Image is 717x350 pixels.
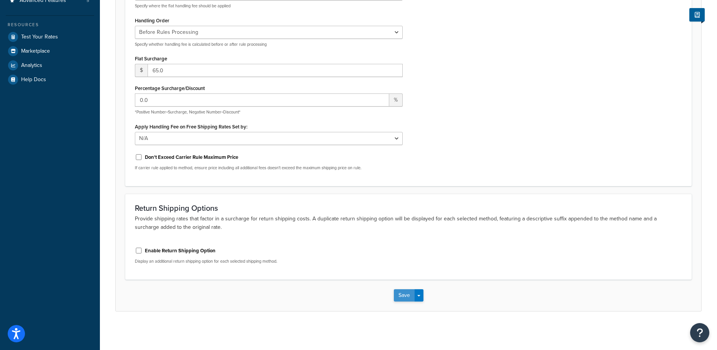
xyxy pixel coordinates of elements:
h3: Return Shipping Options [135,204,682,212]
span: Marketplace [21,48,50,55]
span: Test Your Rates [21,34,58,40]
label: Flat Surcharge [135,56,167,62]
div: Resources [6,22,94,28]
p: Specify whether handling fee is calculated before or after rule processing [135,42,403,47]
label: Enable Return Shipping Option [145,247,216,254]
button: Save [394,289,415,302]
p: Specify where the flat handling fee should be applied [135,3,403,9]
a: Marketplace [6,44,94,58]
span: $ [135,64,148,77]
a: Test Your Rates [6,30,94,44]
label: Percentage Surcharge/Discount [135,85,205,91]
label: Apply Handling Fee on Free Shipping Rates Set by: [135,124,247,130]
button: Show Help Docs [689,8,705,22]
label: Don't Exceed Carrier Rule Maximum Price [145,154,238,161]
a: Help Docs [6,73,94,87]
p: Provide shipping rates that factor in a surcharge for return shipping costs. A duplicate return s... [135,215,682,232]
p: *Positive Number=Surcharge, Negative Number=Discount* [135,109,403,115]
span: Analytics [21,62,42,69]
label: Handling Order [135,18,169,23]
p: If carrier rule applied to method, ensure price including all additional fees doesn't exceed the ... [135,165,403,171]
span: % [389,93,403,107]
p: Display an additional return shipping option for each selected shipping method. [135,258,403,264]
a: Analytics [6,58,94,72]
button: Open Resource Center [690,323,709,342]
span: Help Docs [21,77,46,83]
